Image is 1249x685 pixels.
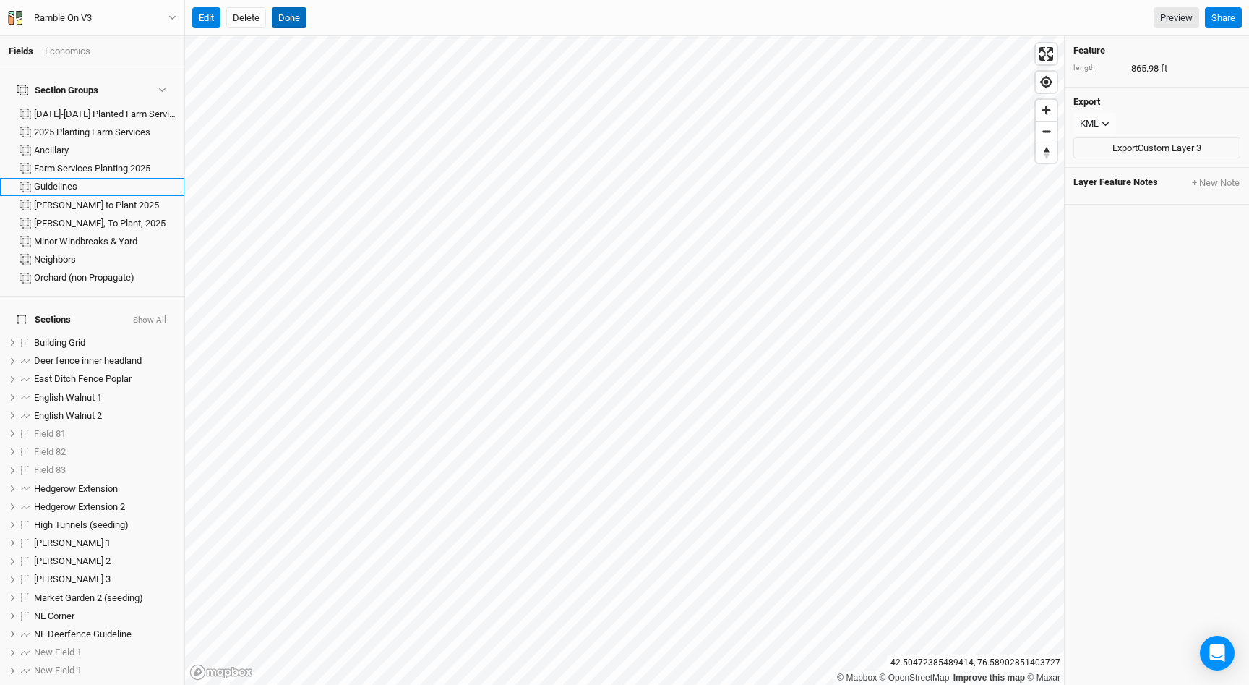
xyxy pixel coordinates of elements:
[1073,45,1240,56] h4: Feature
[1073,96,1240,108] h4: Export
[192,7,220,29] button: Edit
[34,665,176,676] div: New Field 1
[34,464,66,475] span: Field 83
[1036,142,1057,163] button: Reset bearing to north
[1073,63,1124,74] div: length
[1036,121,1057,142] button: Zoom out
[34,647,176,658] div: New Field 1
[34,574,176,585] div: Hopple 3
[953,673,1025,683] a: Improve this map
[45,45,90,58] div: Economics
[34,446,66,457] span: Field 82
[880,673,950,683] a: OpenStreetMap
[34,446,176,458] div: Field 82
[34,392,102,403] span: English Walnut 1
[34,519,129,530] span: High Tunnels (seeding)
[272,7,306,29] button: Done
[34,181,176,192] div: Guidelines
[34,254,176,265] div: Neighbors
[34,410,102,421] span: English Walnut 2
[34,610,74,621] span: NE Corner
[34,519,176,531] div: High Tunnels (seeding)
[34,11,92,25] div: Ramble On V3
[34,629,176,640] div: NE Deerfence Guideline
[34,629,132,639] span: NE Deerfence Guideline
[34,428,66,439] span: Field 81
[34,236,176,247] div: Minor Windbreaks & Yard
[34,145,176,156] div: Ancillary
[1027,673,1060,683] a: Maxar
[34,483,118,494] span: Hedgerow Extension
[34,501,125,512] span: Hedgerow Extension 2
[1191,176,1240,190] button: + New Note
[34,592,143,603] span: Market Garden 2 (seeding)
[34,373,176,385] div: East Ditch Fence Poplar
[34,556,111,566] span: [PERSON_NAME] 2
[34,127,176,138] div: 2025 Planting Farm Services
[34,537,176,549] div: Hopple 1
[34,647,82,658] span: New Field 1
[887,655,1064,671] div: 42.50472385489414 , -76.58902851403727
[9,46,33,56] a: Fields
[1080,116,1099,131] div: KML
[7,10,177,26] button: Ramble On V3
[34,592,176,604] div: Market Garden 2 (seeding)
[1073,62,1240,75] div: 865.98
[226,7,266,29] button: Delete
[1161,62,1167,75] span: ft
[189,664,253,681] a: Mapbox logo
[1200,636,1235,671] div: Open Intercom Messenger
[34,483,176,495] div: Hedgerow Extension
[34,574,111,584] span: [PERSON_NAME] 3
[1073,113,1116,135] button: KML
[34,373,132,384] span: East Ditch Fence Poplar
[34,501,176,513] div: Hedgerow Extension 2
[34,355,142,366] span: Deer fence inner headland
[17,314,71,326] span: Sections
[1073,137,1240,159] button: ExportCustom Layer 3
[34,665,82,676] span: New Field 1
[1036,100,1057,121] button: Zoom in
[34,537,111,548] span: [PERSON_NAME] 1
[34,337,176,349] div: Building Grid
[1036,72,1057,93] button: Find my location
[34,163,176,174] div: Farm Services Planting 2025
[1036,43,1057,64] button: Enter fullscreen
[34,218,176,229] div: Harry, To Plant, 2025
[34,109,176,120] div: 2022-2024 Planted Farm Services
[34,464,176,476] div: Field 83
[1205,7,1242,29] button: Share
[34,272,176,284] div: Orchard (non Propagate)
[17,85,98,96] div: Section Groups
[34,392,176,404] div: English Walnut 1
[34,610,176,622] div: NE Corner
[34,200,176,211] div: Harry to Plant 2025
[837,673,877,683] a: Mapbox
[1073,176,1158,190] span: Layer Feature Notes
[34,355,176,367] div: Deer fence inner headland
[34,556,176,567] div: Hopple 2
[132,315,167,326] button: Show All
[34,428,176,440] div: Field 81
[34,410,176,422] div: English Walnut 2
[155,85,168,95] button: Show section groups
[185,36,1064,685] canvas: Map
[1154,7,1199,29] a: Preview
[34,337,85,348] span: Building Grid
